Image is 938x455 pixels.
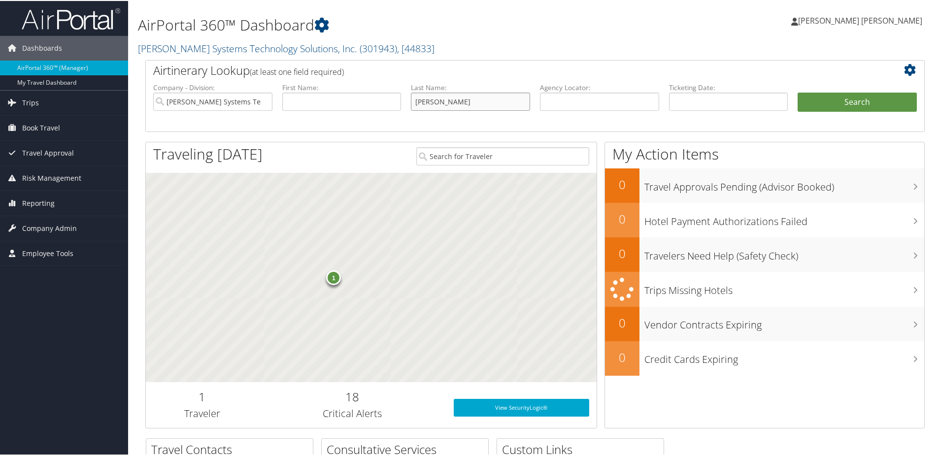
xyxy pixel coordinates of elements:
[605,271,924,306] a: Trips Missing Hotels
[605,348,639,365] h2: 0
[411,82,530,92] label: Last Name:
[605,167,924,202] a: 0Travel Approvals Pending (Advisor Booked)
[153,61,852,78] h2: Airtinerary Lookup
[644,174,924,193] h3: Travel Approvals Pending (Advisor Booked)
[791,5,932,34] a: [PERSON_NAME] [PERSON_NAME]
[22,90,39,114] span: Trips
[138,41,435,54] a: [PERSON_NAME] Systems Technology Solutions, Inc.
[266,406,439,420] h3: Critical Alerts
[416,146,589,164] input: Search for Traveler
[454,398,589,416] a: View SecurityLogic®
[397,41,435,54] span: , [ 44833 ]
[22,140,74,164] span: Travel Approval
[669,82,788,92] label: Ticketing Date:
[605,143,924,163] h1: My Action Items
[644,209,924,227] h3: Hotel Payment Authorizations Failed
[22,240,73,265] span: Employee Tools
[644,278,924,296] h3: Trips Missing Hotels
[153,406,251,420] h3: Traveler
[22,115,60,139] span: Book Travel
[22,190,55,215] span: Reporting
[153,388,251,404] h2: 1
[327,269,341,284] div: 1
[540,82,659,92] label: Agency Locator:
[798,92,917,111] button: Search
[605,236,924,271] a: 0Travelers Need Help (Safety Check)
[605,340,924,375] a: 0Credit Cards Expiring
[605,175,639,192] h2: 0
[282,82,402,92] label: First Name:
[22,215,77,240] span: Company Admin
[266,388,439,404] h2: 18
[798,14,922,25] span: [PERSON_NAME] [PERSON_NAME]
[22,35,62,60] span: Dashboards
[22,6,120,30] img: airportal-logo.png
[605,244,639,261] h2: 0
[153,82,272,92] label: Company - Division:
[605,306,924,340] a: 0Vendor Contracts Expiring
[360,41,397,54] span: ( 301943 )
[644,243,924,262] h3: Travelers Need Help (Safety Check)
[605,314,639,330] h2: 0
[22,165,81,190] span: Risk Management
[138,14,668,34] h1: AirPortal 360™ Dashboard
[605,210,639,227] h2: 0
[153,143,263,163] h1: Traveling [DATE]
[644,347,924,365] h3: Credit Cards Expiring
[250,65,344,76] span: (at least one field required)
[605,202,924,236] a: 0Hotel Payment Authorizations Failed
[644,312,924,331] h3: Vendor Contracts Expiring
